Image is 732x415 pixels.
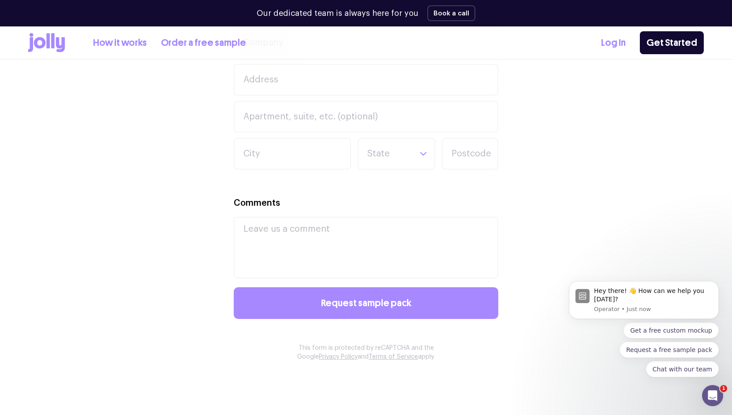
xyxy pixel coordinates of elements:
div: Search for option [358,138,435,170]
a: Log In [601,36,626,50]
span: Request sample pack [321,298,411,308]
p: This form is protected by reCAPTCHA and the Google and apply. [281,344,451,361]
a: How it works [93,36,147,50]
a: Terms of Service [369,354,418,360]
iframe: Intercom live chat [702,385,723,406]
a: Order a free sample [161,36,246,50]
a: Privacy Policy [319,354,358,360]
button: Book a call [427,5,475,21]
label: Comments [234,197,280,210]
button: Request sample pack [234,287,498,319]
span: 1 [720,385,727,392]
a: Get Started [640,31,704,54]
p: Our dedicated team is always here for you [257,7,418,19]
input: Search for option [366,139,411,169]
iframe: Intercom notifications message [556,222,732,391]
